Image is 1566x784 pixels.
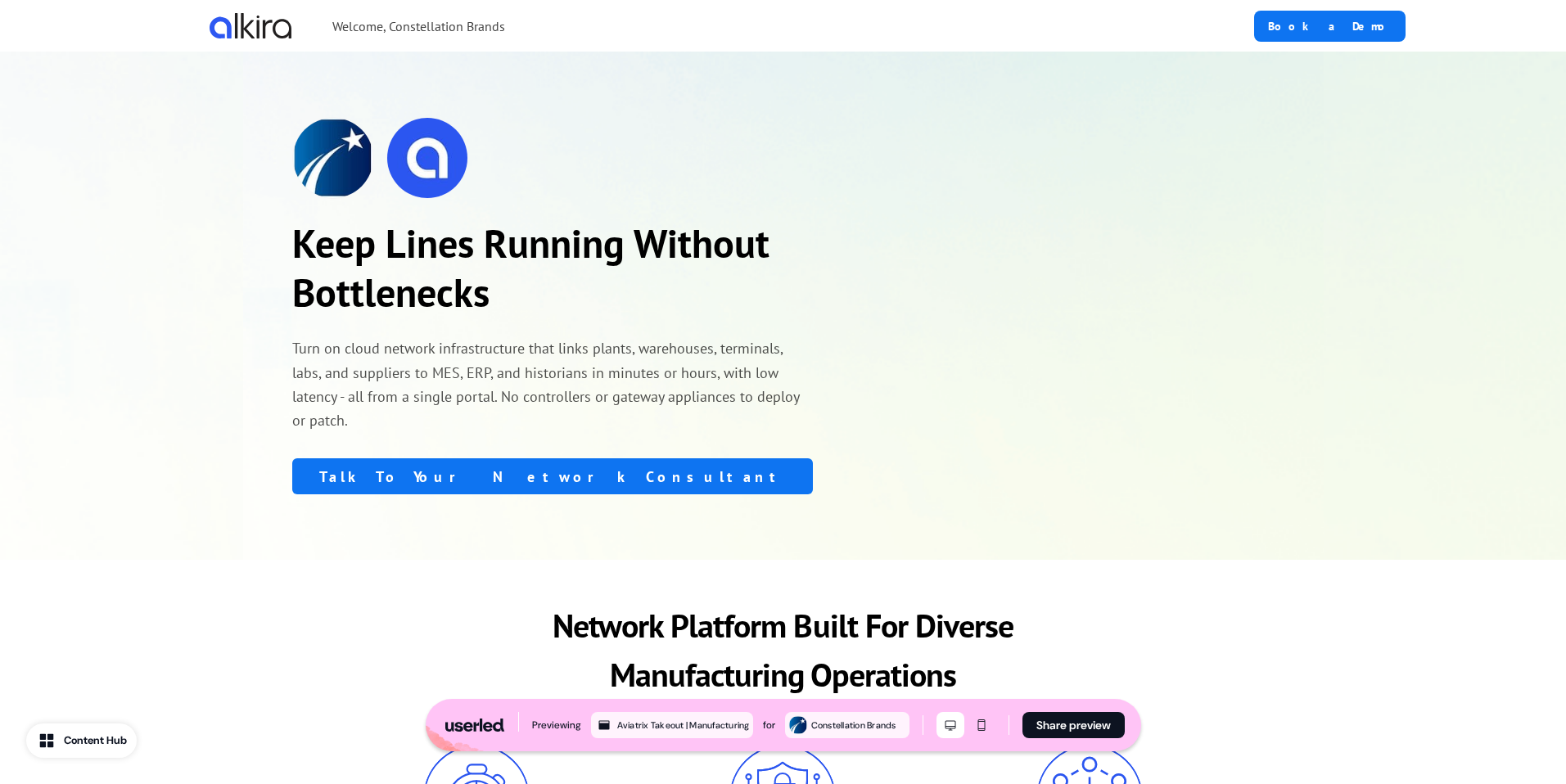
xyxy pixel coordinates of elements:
[763,717,775,733] div: for
[617,718,750,732] div: Aviatrix Takeout | Manufacturing
[26,723,137,758] button: Content Hub
[292,219,813,317] p: Keep Lines Running Without Bottlenecks
[968,712,995,738] button: Mobile mode
[525,601,1042,699] p: Network Platform Built For Diverse Manufacturing Operations
[64,732,127,749] div: Content Hub
[1022,712,1125,738] button: Share preview
[811,718,906,732] div: Constellation Brands
[936,712,964,738] button: Desktop mode
[1254,11,1406,42] button: Book a Demo
[532,717,581,733] div: Previewing
[292,458,813,494] button: Talk To Your Network Consultant
[332,16,505,36] p: Welcome, Constellation Brands
[292,336,813,432] p: Turn on cloud network infrastructure that links plants, warehouses, terminals, labs, and supplier...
